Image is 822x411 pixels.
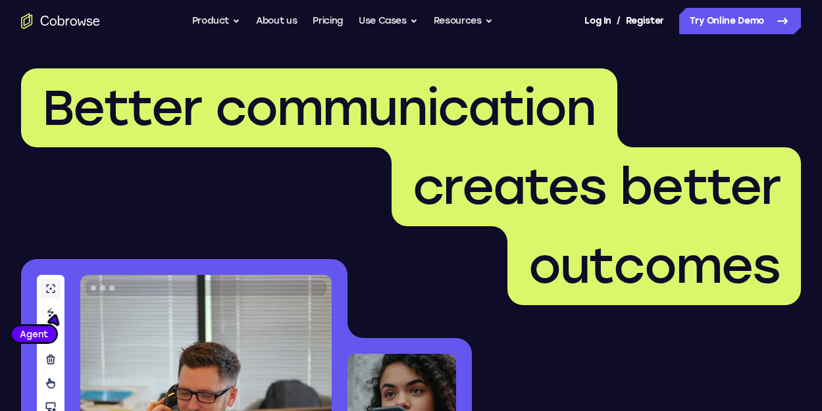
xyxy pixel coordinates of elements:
button: Use Cases [359,8,418,34]
button: Resources [434,8,493,34]
span: outcomes [528,236,780,295]
a: Try Online Demo [679,8,801,34]
a: Register [626,8,664,34]
span: creates better [413,157,780,216]
a: Pricing [313,8,343,34]
a: About us [256,8,297,34]
a: Log In [584,8,611,34]
span: Agent [12,327,56,341]
a: Go to the home page [21,13,100,29]
span: Better communication [42,78,596,137]
button: Product [192,8,241,34]
span: / [617,13,621,29]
